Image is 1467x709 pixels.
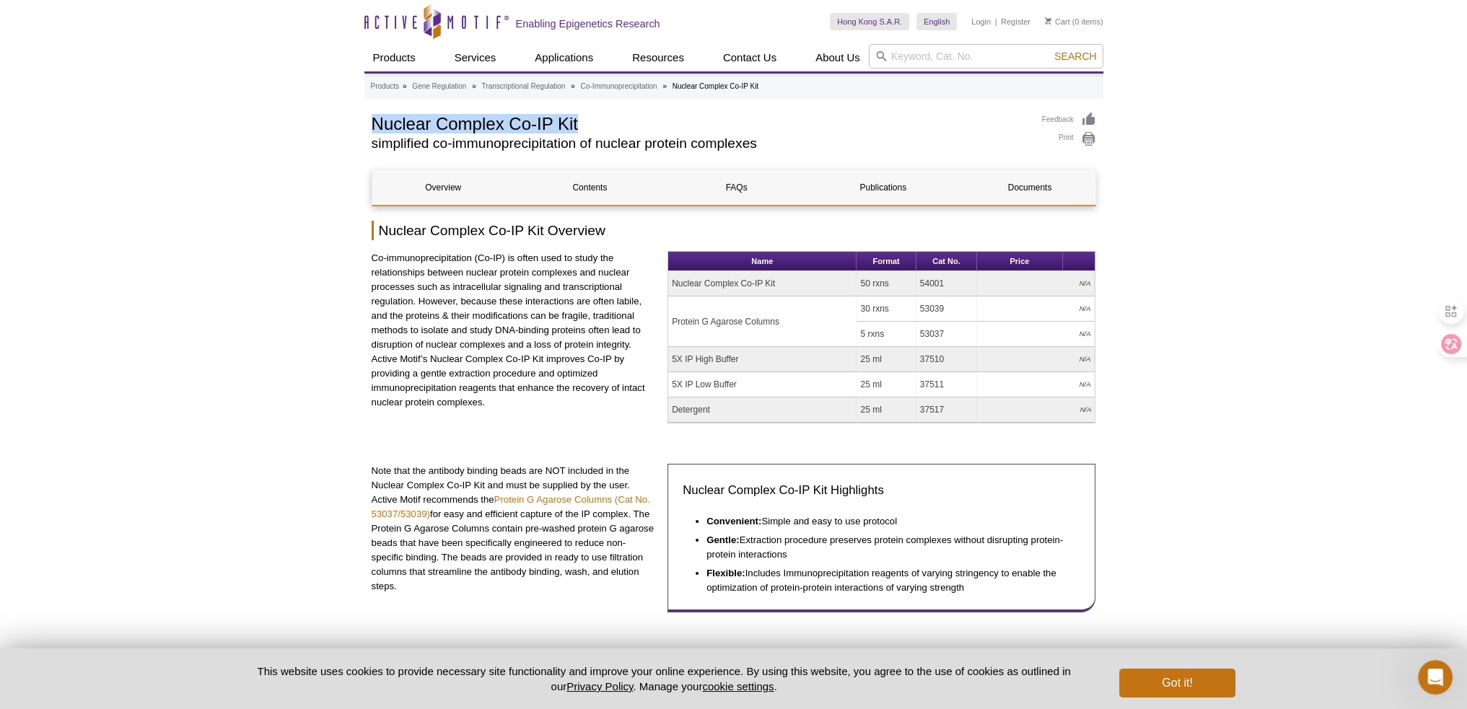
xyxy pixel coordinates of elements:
a: Transcriptional Regulation [482,80,566,93]
a: Cart [1045,17,1070,27]
a: Services [446,44,505,71]
img: Your Cart [1045,17,1051,25]
a: Hong Kong S.A.R. [830,13,909,30]
button: Search [1050,50,1100,63]
strong: Flexible: [706,568,745,578]
td: 5X IP Low Buffer [668,372,857,397]
td: 37511 [916,372,977,397]
a: FAQs [665,170,807,205]
td: 37517 [916,397,977,423]
h1: Nuclear Complex Co-IP Kit [372,112,1028,133]
td: 5 rxns [857,322,916,347]
p: Note that the antibody binding beads are NOT included in the Nuclear Complex Co-IP Kit and must b... [372,464,657,594]
a: Login [971,17,991,27]
button: cookie settings [702,680,774,692]
li: » [571,82,575,90]
td: 25 ml [857,397,916,423]
li: Includes Immunoprecipitation reagents of varying stringency to enable the optimization of protein... [706,562,1067,595]
td: 54001 [916,271,977,296]
li: » [403,82,407,90]
a: Products [371,80,399,93]
h2: Enabling Epigenetics Research [516,17,660,30]
th: Price [977,252,1063,271]
th: Cat No. [916,252,977,271]
a: Feedback [1042,112,1096,128]
a: Contact Us [714,44,785,71]
td: 25 ml [857,372,916,397]
td: 50 rxns [857,271,916,296]
td: N/A [977,372,1095,397]
span: Search [1054,50,1096,62]
a: About Us [807,44,869,71]
td: Detergent [668,397,857,423]
a: Protein G Agarose Columns (Cat No. 53037/53039) [372,494,650,519]
a: Documents [958,170,1100,205]
h3: Nuclear Complex Co-IP Kit Highlights [683,482,1080,499]
h2: simplified co-immunoprecipitation of nuclear protein complexes [372,137,1028,150]
a: Co-Immunoprecipitation [580,80,657,93]
li: Simple and easy to use protocol [706,510,1067,529]
strong: Convenient: [706,516,761,527]
li: Nuclear Complex Co-IP Kit [673,82,758,90]
td: 53037 [916,322,977,347]
td: N/A [977,322,1095,347]
td: 25 ml [857,347,916,372]
th: Format [857,252,916,271]
strong: Gentle: [706,534,739,545]
li: » [472,82,476,90]
td: 30 rxns [857,296,916,322]
a: Publications [812,170,954,205]
a: Register [1001,17,1030,27]
li: (0 items) [1045,13,1103,30]
a: Print [1042,131,1096,147]
p: This website uses cookies to provide necessary site functionality and improve your online experie... [232,664,1096,694]
a: Privacy Policy [566,680,633,692]
td: 37510 [916,347,977,372]
li: » [662,82,667,90]
th: Name [668,252,857,271]
a: Resources [623,44,693,71]
input: Keyword, Cat. No. [869,44,1103,69]
td: N/A [977,397,1095,423]
iframe: Intercom live chat [1418,660,1453,695]
li: | [995,13,997,30]
a: Overview [372,170,514,205]
a: Applications [526,44,602,71]
a: Products [364,44,424,71]
h2: Nuclear Complex Co-IP Kit Overview [372,221,1096,240]
td: N/A [977,347,1095,372]
td: Nuclear Complex Co-IP Kit [668,271,857,296]
td: Protein G Agarose Columns [668,296,857,347]
p: Co-immunoprecipitation (Co-IP) is often used to study the relationships between nuclear protein c... [372,251,657,410]
a: Contents [519,170,661,205]
td: 5X IP High Buffer [668,347,857,372]
td: N/A [977,271,1095,296]
li: Extraction procedure preserves protein complexes without disrupting protein-protein interactions [706,529,1067,562]
td: 53039 [916,296,977,322]
td: N/A [977,296,1095,322]
a: Gene Regulation [412,80,466,93]
button: Got it! [1119,669,1235,697]
a: English [916,13,957,30]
